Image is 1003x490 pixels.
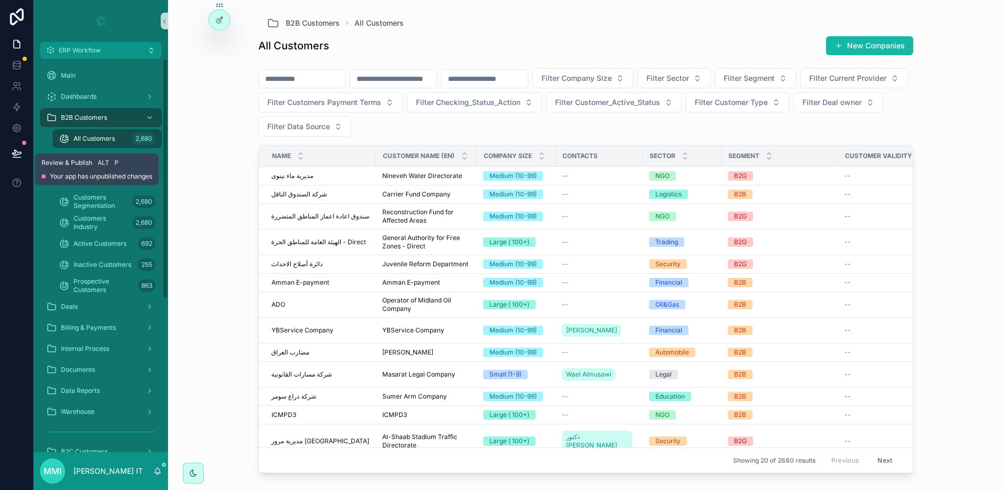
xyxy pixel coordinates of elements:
span: Sector [650,152,675,160]
a: Dashboards [40,87,162,106]
button: Next [870,452,900,468]
a: مديرية ماء نينوى [271,172,370,180]
a: Operator of Midland Oil Company [382,296,471,313]
a: Large ( 100+) [483,436,549,446]
span: Segment [728,152,759,160]
span: All Customers [74,134,115,143]
a: Juvenile Reform Department [382,260,471,268]
a: All Contacts [53,150,162,169]
a: Customers Segmentation2,680 [53,192,162,211]
span: Dashboards [61,92,97,101]
a: B2G [728,171,832,181]
div: B2G [734,259,747,269]
span: -- [562,190,568,199]
a: Data Reports [40,381,162,400]
div: Medium (10-99) [489,392,537,401]
span: Inactive Customers [74,260,131,269]
a: Large ( 100+) [483,410,549,420]
span: Name [272,152,291,160]
span: مضارب العراق [271,348,310,357]
span: -- [844,260,851,268]
span: Alt [98,159,109,167]
a: Prospective Customers863 [53,276,162,295]
a: NGO [649,410,715,420]
span: Filter Company Size [541,73,612,84]
a: صندوق اعادة اعمار المناطق المتضررة [271,212,370,221]
a: B2G [728,237,832,247]
a: Masarat Legal Company [382,370,471,379]
span: B2B Customers [286,18,340,28]
span: Juvenile Reform Department [382,260,468,268]
a: B2B [728,300,832,309]
div: 255 [138,258,155,271]
div: Large ( 100+) [489,237,529,247]
span: Data Reports [61,387,100,395]
div: Medium (10-99) [489,326,537,335]
a: New Companies [826,36,913,55]
span: Customer Validity [845,152,912,160]
div: Medium (10-99) [489,348,537,357]
button: Select Button [546,92,682,112]
div: Financial [655,326,682,335]
a: All Customers [354,18,404,28]
a: -- [844,212,926,221]
span: Masarat Legal Company [382,370,455,379]
a: B2B [728,392,832,401]
span: Wael Almusawi [566,370,611,379]
span: Customers Segmentation [74,193,128,210]
span: Filter Segment [724,73,775,84]
a: -- [844,392,926,401]
span: -- [562,300,568,309]
span: Nineveh Water Directorate [382,172,462,180]
span: -- [562,212,568,221]
a: Billing & Payments [40,318,162,337]
a: ICMPD3 [271,411,370,419]
a: -- [562,411,636,419]
div: B2G [734,212,747,221]
a: Deals [40,297,162,316]
span: Amman E-payment [271,278,329,287]
a: NGO [649,212,715,221]
span: ERP Workflow [59,46,101,55]
a: -- [562,278,636,287]
div: 2,680 [132,195,155,208]
span: Showing 20 of 2680 results [733,456,816,465]
span: MMI [44,465,61,477]
span: Carrier Fund Company [382,190,451,199]
div: Oil&Gas [655,300,679,309]
span: B2C Customers [61,447,108,456]
span: General Authority for Free Zones - Direct [382,234,471,251]
div: Medium (10-99) [489,171,537,181]
div: Legal [655,370,672,379]
a: Trading [649,237,715,247]
span: Billing & Payments [61,324,116,332]
span: B2B Customers [61,113,107,122]
a: Medium (10-99) [483,326,549,335]
button: ERP Workflow [40,42,162,59]
a: B2B [728,278,832,287]
div: B2B [734,278,746,287]
a: B2C Customers [40,442,162,461]
div: Financial [655,278,682,287]
div: B2B [734,326,746,335]
span: -- [562,278,568,287]
a: Main [40,66,162,85]
p: [PERSON_NAME] IT [74,466,143,476]
a: Financial [649,326,715,335]
div: Education [655,392,685,401]
span: ADO [271,300,285,309]
a: Small (1-9) [483,370,549,379]
span: -- [844,212,851,221]
span: -- [562,260,568,268]
div: Medium (10-99) [489,259,537,269]
span: -- [562,411,568,419]
span: YBService Company [271,326,333,335]
div: NGO [655,410,670,420]
a: دائرة أصلاح الاحداث [271,260,370,268]
span: -- [844,238,851,246]
a: -- [844,348,926,357]
span: Review & Publish [41,159,92,167]
a: -- [562,300,636,309]
a: Wael Almusawi [562,366,636,383]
